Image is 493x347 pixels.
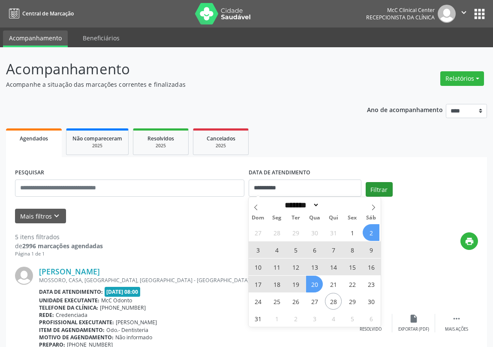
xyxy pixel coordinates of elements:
span: Agosto 25, 2025 [268,293,285,310]
span: [DATE] 08:00 [105,287,141,297]
span: Agosto 15, 2025 [344,259,361,275]
span: Setembro 1, 2025 [268,310,285,327]
div: 2025 [199,143,242,149]
span: Agosto 21, 2025 [325,276,342,292]
b: Telefone da clínica: [39,304,98,311]
span: Agosto 6, 2025 [306,241,323,258]
span: Julho 30, 2025 [306,224,323,241]
span: Julho 31, 2025 [325,224,342,241]
span: Agosto 14, 2025 [325,259,342,275]
button: print [460,232,478,250]
span: Qua [305,215,324,221]
span: Setembro 4, 2025 [325,310,342,327]
div: McC Clinical Center [366,6,435,14]
span: Agosto 13, 2025 [306,259,323,275]
span: Odo.- Dentisteria [106,326,148,334]
span: Dom [249,215,268,221]
span: Agosto 16, 2025 [363,259,379,275]
div: Resolvido [360,326,382,332]
span: Agosto 4, 2025 [268,241,285,258]
span: Julho 28, 2025 [268,224,285,241]
div: 2025 [139,143,182,149]
span: Agosto 27, 2025 [306,293,323,310]
i:  [459,8,469,17]
i:  [452,314,461,323]
div: Exportar (PDF) [398,326,429,332]
span: Central de Marcação [22,10,74,17]
span: Não informado [115,334,152,341]
span: Não compareceram [72,135,122,142]
strong: 2996 marcações agendadas [22,242,103,250]
label: PESQUISAR [15,166,44,180]
b: Rede: [39,311,54,319]
span: Agosto 23, 2025 [363,276,379,292]
span: Agosto 5, 2025 [287,241,304,258]
button:  [456,5,472,23]
span: Agosto 2, 2025 [363,224,379,241]
span: Agosto 3, 2025 [250,241,266,258]
span: Credenciada [56,311,87,319]
span: [PHONE_NUMBER] [100,304,146,311]
span: Cancelados [207,135,235,142]
button: Mais filtroskeyboard_arrow_down [15,209,66,224]
i: insert_drive_file [409,314,418,323]
b: Motivo de agendamento: [39,334,114,341]
div: MOSSORO, CASA, [GEOGRAPHIC_DATA], [GEOGRAPHIC_DATA] - [GEOGRAPHIC_DATA] [39,277,349,284]
i: print [465,237,474,246]
span: Agendados [20,135,48,142]
span: Agosto 10, 2025 [250,259,266,275]
select: Month [282,201,319,210]
span: Agosto 22, 2025 [344,276,361,292]
span: Agosto 28, 2025 [325,293,342,310]
i: keyboard_arrow_down [52,211,61,221]
a: Central de Marcação [6,6,74,21]
span: Agosto 8, 2025 [344,241,361,258]
b: Data de atendimento: [39,288,103,295]
span: Agosto 19, 2025 [287,276,304,292]
span: Setembro 2, 2025 [287,310,304,327]
span: [PERSON_NAME] [116,319,157,326]
p: Ano de acompanhamento [367,104,443,115]
input: Year [319,201,348,210]
img: img [15,267,33,285]
p: Acompanhe a situação das marcações correntes e finalizadas [6,80,343,89]
b: Item de agendamento: [39,326,105,334]
div: de [15,241,103,250]
span: Agosto 26, 2025 [287,293,304,310]
span: McC Odonto [101,297,132,304]
p: Acompanhamento [6,58,343,80]
span: Agosto 12, 2025 [287,259,304,275]
span: Agosto 7, 2025 [325,241,342,258]
span: Resolvidos [147,135,174,142]
span: Sex [343,215,362,221]
span: Agosto 17, 2025 [250,276,266,292]
span: Setembro 5, 2025 [344,310,361,327]
button: Filtrar [366,182,393,197]
a: [PERSON_NAME] [39,267,100,276]
div: 2025 [72,143,122,149]
button: apps [472,6,487,21]
span: Agosto 31, 2025 [250,310,266,327]
img: img [438,5,456,23]
a: Beneficiários [77,30,126,46]
span: Seg [268,215,286,221]
span: Agosto 11, 2025 [268,259,285,275]
button: Relatórios [440,71,484,86]
span: Ter [286,215,305,221]
span: Julho 27, 2025 [250,224,266,241]
span: Setembro 6, 2025 [363,310,379,327]
label: DATA DE ATENDIMENTO [249,166,310,180]
span: Setembro 3, 2025 [306,310,323,327]
span: Agosto 1, 2025 [344,224,361,241]
div: 5 itens filtrados [15,232,103,241]
b: Unidade executante: [39,297,99,304]
div: Página 1 de 1 [15,250,103,258]
span: Qui [324,215,343,221]
span: Agosto 9, 2025 [363,241,379,258]
span: Agosto 18, 2025 [268,276,285,292]
span: Agosto 29, 2025 [344,293,361,310]
b: Profissional executante: [39,319,114,326]
div: Mais ações [445,326,468,332]
span: Julho 29, 2025 [287,224,304,241]
span: Agosto 30, 2025 [363,293,379,310]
